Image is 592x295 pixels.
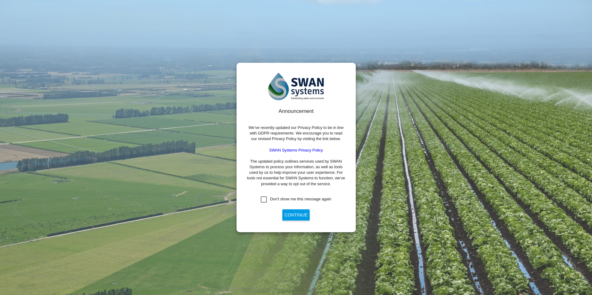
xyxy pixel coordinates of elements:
[269,148,323,152] a: SWAN Systems Privacy Policy
[247,159,345,186] span: The updated policy outlines services used by SWAN Systems to process your information, as well as...
[270,196,331,202] div: Don't show me this message again
[248,125,343,141] span: We’ve recently updated our Privacy Policy to be in line with GDPR requirements. We encourage you ...
[282,209,310,220] button: Continue
[246,108,346,115] div: Announcement
[268,73,324,100] img: SWAN-Landscape-Logo-Colour.png
[261,196,331,203] md-checkbox: Don't show me this message again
